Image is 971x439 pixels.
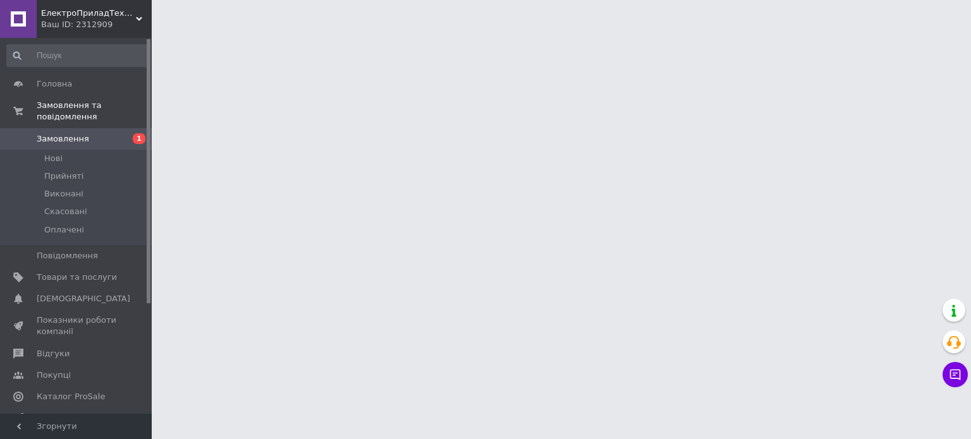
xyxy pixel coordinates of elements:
[133,133,145,144] span: 1
[37,293,130,304] span: [DEMOGRAPHIC_DATA]
[943,362,968,387] button: Чат з покупцем
[44,171,83,182] span: Прийняті
[44,224,84,236] span: Оплачені
[37,315,117,337] span: Показники роботи компанії
[37,412,80,424] span: Аналітика
[37,370,71,381] span: Покупці
[44,206,87,217] span: Скасовані
[6,44,149,67] input: Пошук
[37,100,152,123] span: Замовлення та повідомлення
[41,19,152,30] div: Ваш ID: 2312909
[37,391,105,402] span: Каталог ProSale
[37,250,98,262] span: Повідомлення
[37,348,70,359] span: Відгуки
[37,272,117,283] span: Товари та послуги
[37,78,72,90] span: Головна
[44,153,63,164] span: Нові
[44,188,83,200] span: Виконані
[37,133,89,145] span: Замовлення
[41,8,136,19] span: ЕлектроПриладТехСервіс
